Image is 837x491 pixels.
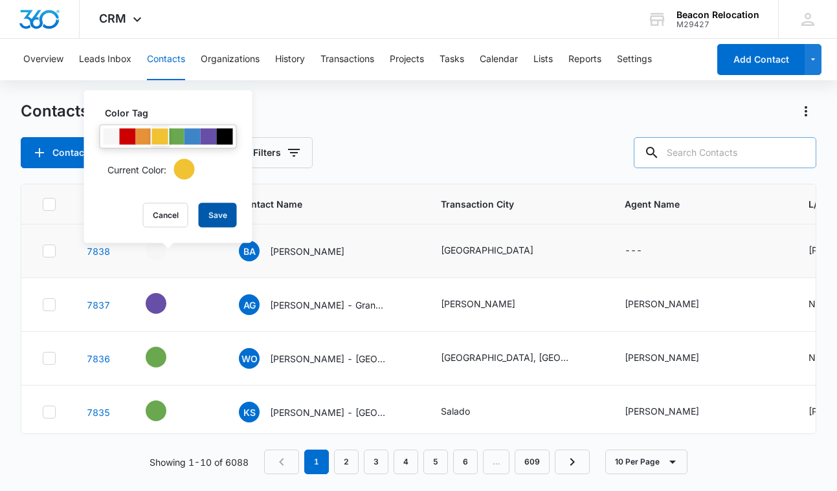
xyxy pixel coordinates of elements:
p: Current Color: [107,162,166,176]
div: --- [625,243,642,259]
button: Overview [23,39,63,80]
div: account id [676,20,759,29]
div: account name [676,10,759,20]
a: Navigate to contact details page for Bradley Avery [87,246,110,257]
div: [PERSON_NAME] [625,351,699,364]
button: Add Contact [21,137,101,168]
div: #CC0000 [120,129,136,145]
div: #3d85c6 [184,129,201,145]
button: Transactions [320,39,374,80]
p: [PERSON_NAME] [270,245,344,258]
span: BA [239,241,260,261]
span: KS [239,402,260,422]
button: Tasks [440,39,464,80]
div: Contact Name - Kimberly Springer - TX - Select to Edit Field [239,402,410,422]
button: Save [199,203,237,228]
button: Organizations [201,39,260,80]
button: Reports [568,39,601,80]
button: Calendar [480,39,518,80]
span: CRM [99,12,126,25]
button: 10 Per Page [605,450,687,474]
a: Page 2 [334,450,359,474]
button: Projects [390,39,424,80]
p: [PERSON_NAME] - [GEOGRAPHIC_DATA] [270,406,386,419]
div: Contact Name - Bradley Avery - Select to Edit Field [239,241,368,261]
button: Lists [533,39,553,80]
p: [PERSON_NAME] - [GEOGRAPHIC_DATA] [270,352,386,366]
span: AG [239,294,260,315]
div: - - Select to Edit Field [146,293,190,314]
div: [PERSON_NAME] [625,404,699,418]
div: [PERSON_NAME] [441,297,515,311]
a: Page 3 [364,450,388,474]
button: Contacts [147,39,185,80]
div: #000000 [217,129,233,145]
p: Showing 1-10 of 6088 [150,455,249,469]
em: 1 [304,450,329,474]
a: Page 6 [453,450,478,474]
a: Next Page [555,450,590,474]
input: Search Contacts [634,137,816,168]
div: Agent Name - Abigail Gustafson - Select to Edit Field [625,297,722,312]
a: Page 4 [394,450,418,474]
div: Transaction City - Abigail Gustafson - Select to Edit Field [441,297,539,312]
span: Agent Name [625,197,777,211]
div: Agent Name - Kevin Walker - Select to Edit Field [625,351,722,366]
p: [PERSON_NAME] - Grand Blanc, [GEOGRAPHIC_DATA] [270,298,386,312]
h1: Contacts [21,102,89,121]
label: Color Tag [105,106,242,120]
div: Transaction City - Huntersville, China Grove, Concord - Select to Edit Field [441,351,594,366]
div: [GEOGRAPHIC_DATA], [GEOGRAPHIC_DATA], [GEOGRAPHIC_DATA] [441,351,570,364]
div: [GEOGRAPHIC_DATA] [441,243,533,257]
div: N/A [809,351,825,364]
button: Leads Inbox [79,39,131,80]
div: Agent Name - Lindey Hixson - Select to Edit Field [625,404,722,420]
div: #e69138 [136,129,152,145]
div: Transaction City - Salado - Select to Edit Field [441,404,493,420]
div: - - Select to Edit Field [146,239,190,260]
button: Add Contact [717,44,805,75]
a: Navigate to contact details page for Abigail Gustafson - Grand Blanc, MI [87,300,110,311]
button: Settings [617,39,652,80]
button: Cancel [143,203,188,228]
span: Contact Name [239,197,391,211]
div: #674ea7 [201,129,217,145]
a: Navigate to contact details page for Kimberly Springer - TX [87,407,110,418]
a: Page 609 [515,450,550,474]
div: #f1c232 [152,129,168,145]
div: Agent Name - - Select to Edit Field [625,243,665,259]
a: Page 5 [423,450,448,474]
div: #F6F6F6 [104,129,120,145]
div: Contact Name - Abigail Gustafson - Grand Blanc, MI - Select to Edit Field [239,294,410,315]
a: Navigate to contact details page for Wesley Ochsenreiter - NC [87,353,110,364]
span: WO [239,348,260,369]
div: N/A [809,297,825,311]
button: Actions [796,101,816,122]
span: Transaction City [441,197,594,211]
div: Salado [441,404,470,418]
div: Contact Name - Wesley Ochsenreiter - NC - Select to Edit Field [239,348,410,369]
div: [PERSON_NAME] [625,297,699,311]
div: - - Select to Edit Field [146,400,190,421]
nav: Pagination [264,450,590,474]
button: History [275,39,305,80]
div: #6aa84f [168,129,184,145]
button: Filters [240,137,313,168]
div: Transaction City - Greensboro - Select to Edit Field [441,243,557,259]
div: - - Select to Edit Field [146,347,190,367]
